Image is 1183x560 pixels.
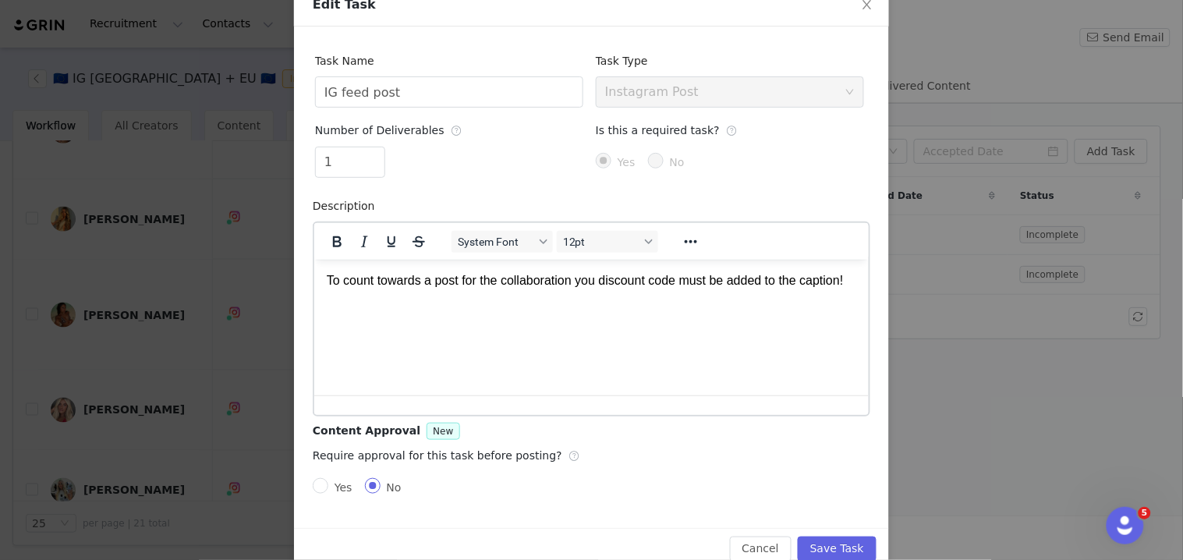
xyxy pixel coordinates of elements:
[433,426,453,437] span: New
[313,424,420,437] span: Content Approval
[605,77,699,107] div: Instagram Post
[1139,507,1151,519] span: 5
[596,124,738,136] span: Is this a required task?
[313,449,580,462] span: Require approval for this task before posting?
[324,231,350,253] button: Bold
[596,55,656,67] label: Task Type
[678,231,704,253] button: Reveal or hide additional toolbar items
[1107,507,1144,544] iframe: Intercom live chat
[328,481,359,494] span: Yes
[611,156,642,168] span: Yes
[406,231,432,253] button: Strikethrough
[845,87,855,98] i: icon: down
[458,236,534,248] span: System Font
[315,124,462,136] span: Number of Deliverables
[315,55,382,67] label: Task Name
[313,200,383,212] label: Description
[452,231,553,253] button: Fonts
[378,231,405,253] button: Underline
[563,236,639,248] span: 12pt
[557,231,658,253] button: Font sizes
[351,231,377,253] button: Italic
[381,481,408,494] span: No
[314,260,869,395] iframe: Rich Text Area
[664,156,691,168] span: No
